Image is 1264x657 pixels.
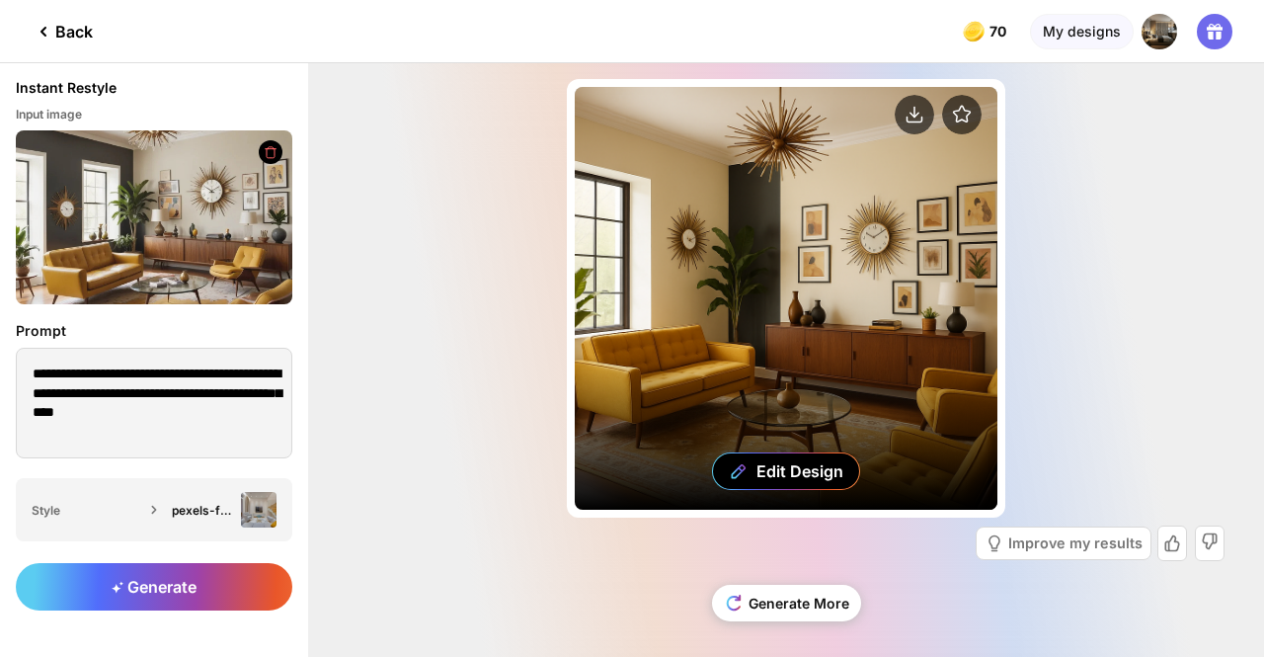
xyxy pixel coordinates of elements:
[172,503,233,518] div: pexels-fotoaibe-1669799.jpg
[32,503,144,518] div: Style
[1030,14,1134,49] div: My designs
[16,79,117,97] div: Instant Restyle
[112,577,197,597] span: Generate
[1008,536,1143,550] div: Improve my results
[16,107,292,123] div: Input image
[712,585,861,621] div: Generate More
[16,320,292,342] div: Prompt
[32,20,93,43] div: Back
[1142,14,1177,49] img: undefined.png
[989,24,1010,40] span: 70
[756,461,843,481] div: Edit Design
